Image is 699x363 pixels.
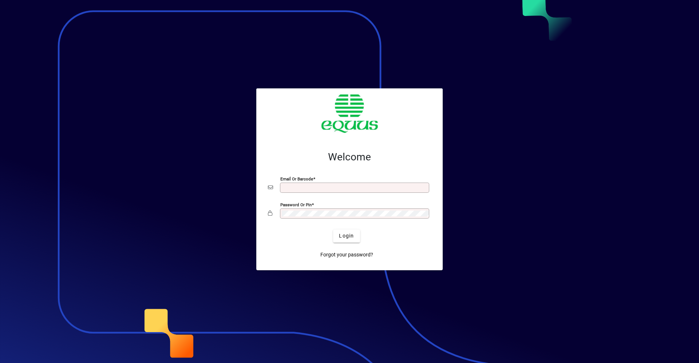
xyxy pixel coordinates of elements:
h2: Welcome [268,151,431,163]
mat-label: Password or Pin [280,202,312,207]
span: Forgot your password? [320,251,373,259]
button: Login [333,230,360,243]
mat-label: Email or Barcode [280,176,313,181]
a: Forgot your password? [317,248,376,262]
span: Login [339,232,354,240]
